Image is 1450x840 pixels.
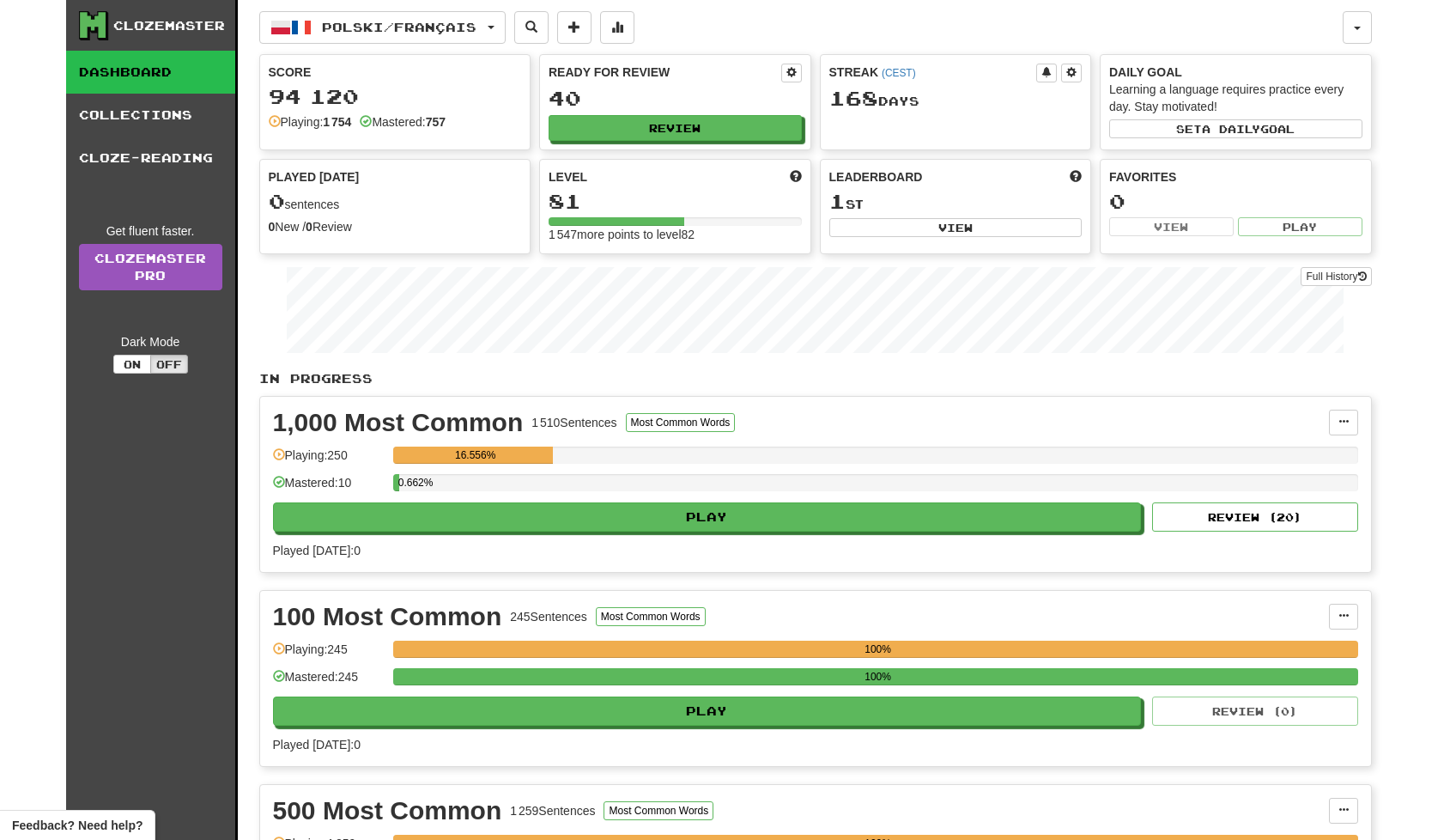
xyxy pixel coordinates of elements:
button: Polski/Français [259,11,506,44]
button: Full History [1301,267,1371,286]
div: 1 259 Sentences [510,802,595,819]
button: Play [1238,217,1362,236]
div: 1,000 Most Common [273,410,524,435]
div: st [829,191,1083,213]
div: Get fluent faster. [79,222,222,240]
span: 0 [269,189,285,213]
span: Score more points to level up [790,168,802,186]
div: Playing: [269,113,352,131]
span: 1 [829,189,846,213]
button: Off [150,355,188,374]
div: 100 Most Common [273,604,502,630]
div: New / Review [269,218,522,235]
div: 100% [398,668,1358,685]
div: Playing: 245 [273,641,385,669]
div: 500 Most Common [273,798,502,824]
div: 245 Sentences [510,608,587,625]
div: 100% [398,641,1358,658]
span: Level [549,168,587,186]
button: Play [273,502,1142,532]
span: Open feedback widget [12,817,143,834]
button: Review [549,115,802,141]
div: Mastered: 245 [273,668,385,697]
button: On [113,355,151,374]
div: Mastered: 10 [273,474,385,502]
button: View [829,218,1083,237]
strong: 757 [426,115,446,129]
strong: 0 [269,220,276,234]
div: 94 120 [269,86,522,107]
div: Streak [829,64,1037,81]
strong: 1 754 [323,115,351,129]
div: 1 510 Sentences [531,414,616,431]
a: ClozemasterPro [79,244,222,290]
p: In Progress [259,370,1372,387]
div: Clozemaster [113,17,225,34]
div: Daily Goal [1109,64,1362,81]
div: Playing: 250 [273,447,385,475]
button: Most Common Words [626,413,736,432]
div: 16.556% [398,447,553,464]
div: 0 [1109,191,1362,212]
div: Learning a language requires practice every day. Stay motivated! [1109,81,1362,115]
div: 0.662% [398,474,399,491]
button: Play [273,697,1142,726]
div: 81 [549,191,802,212]
div: Ready for Review [549,64,781,81]
span: Played [DATE]: 0 [273,544,361,557]
span: Polski / Français [322,20,476,34]
div: Score [269,64,522,81]
button: Most Common Words [596,607,706,626]
span: Played [DATE]: 0 [273,738,361,752]
button: Most Common Words [604,801,713,820]
a: (CEST) [882,67,916,79]
span: 168 [829,86,878,110]
span: Played [DATE] [269,168,360,186]
a: Cloze-Reading [66,137,235,180]
span: a daily [1202,123,1260,135]
div: Dark Mode [79,333,222,350]
a: Dashboard [66,51,235,94]
span: This week in points, UTC [1070,168,1082,186]
div: Favorites [1109,168,1362,186]
button: View [1109,217,1234,236]
strong: 0 [306,220,312,234]
div: 1 547 more points to level 82 [549,226,802,243]
button: Review (0) [1152,697,1358,726]
button: More stats [600,11,634,44]
button: Review (20) [1152,502,1358,532]
div: sentences [269,191,522,213]
a: Collections [66,94,235,137]
button: Search sentences [514,11,549,44]
div: Day s [829,88,1083,110]
button: Seta dailygoal [1109,119,1362,138]
span: Leaderboard [829,168,923,186]
button: Add sentence to collection [557,11,592,44]
div: Mastered: [360,113,446,131]
div: 40 [549,88,802,109]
